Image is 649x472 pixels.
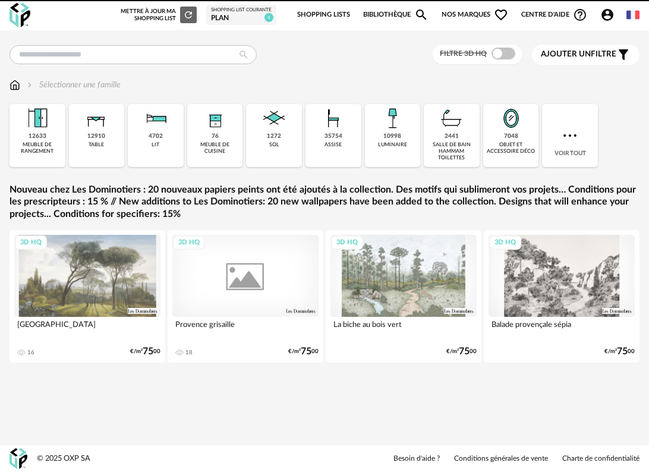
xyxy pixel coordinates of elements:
[211,14,272,23] div: plan
[25,79,121,91] div: Sélectionner une famille
[363,2,429,27] a: BibliothèqueMagnify icon
[211,7,272,13] div: Shopping List courante
[489,317,635,341] div: Balade provençale sépia
[143,348,153,355] span: 75
[440,50,487,57] span: Filtre 3D HQ
[10,448,27,469] img: OXP
[10,184,639,221] a: Nouveau chez Les Dominotiers : 20 nouveaux papiers peints ont été ajoutés à la collection. Des mo...
[378,104,407,133] img: Luminaire.png
[288,348,319,355] div: €/m² 00
[541,49,616,59] span: filtre
[10,79,20,91] img: svg+xml;base64,PHN2ZyB3aWR0aD0iMTYiIGhlaWdodD0iMTciIHZpZXdCb3g9IjAgMCAxNiAxNyIgZmlsbD0ibm9uZSIgeG...
[130,348,160,355] div: €/m² 00
[191,141,240,155] div: meuble de cuisine
[445,133,459,140] div: 2441
[168,230,323,363] a: 3D HQ Provence grisaille 18 €/m²7500
[89,141,104,148] div: table
[489,235,521,250] div: 3D HQ
[319,104,348,133] img: Assise.png
[616,48,631,62] span: Filter icon
[211,7,272,23] a: Shopping List courante plan 4
[541,50,591,58] span: Ajouter un
[13,141,62,155] div: meuble de rangement
[427,141,476,162] div: salle de bain hammam toilettes
[269,141,279,148] div: sol
[504,133,518,140] div: 7048
[573,8,587,22] span: Help Circle Outline icon
[331,235,363,250] div: 3D HQ
[87,133,105,140] div: 12910
[454,454,548,464] a: Conditions générales de vente
[25,79,34,91] img: svg+xml;base64,PHN2ZyB3aWR0aD0iMTYiIGhlaWdodD0iMTYiIHZpZXdCb3g9IjAgMCAxNiAxNiIgZmlsbD0ibm9uZSIgeG...
[521,8,587,22] span: Centre d'aideHelp Circle Outline icon
[562,454,639,464] a: Charte de confidentialité
[301,348,311,355] span: 75
[297,2,350,27] a: Shopping Lists
[600,8,620,22] span: Account Circle icon
[173,235,205,250] div: 3D HQ
[37,454,90,464] div: © 2025 OXP SA
[326,230,481,363] a: 3D HQ La biche au bois vert €/m²7500
[183,12,194,18] span: Refresh icon
[172,317,319,341] div: Provence grisaille
[149,133,163,140] div: 4702
[82,104,111,133] img: Table.png
[600,8,615,22] span: Account Circle icon
[437,104,466,133] img: Salle%20de%20bain.png
[14,317,160,341] div: [GEOGRAPHIC_DATA]
[267,133,281,140] div: 1272
[626,8,639,21] img: fr
[442,2,508,27] span: Nos marques
[393,454,440,464] a: Besoin d'aide ?
[10,3,30,27] img: OXP
[617,348,628,355] span: 75
[201,104,229,133] img: Rangement.png
[446,348,477,355] div: €/m² 00
[121,7,197,23] div: Mettre à jour ma Shopping List
[324,141,342,148] div: assise
[141,104,170,133] img: Literie.png
[532,45,639,65] button: Ajouter unfiltre Filter icon
[604,348,635,355] div: €/m² 00
[23,104,52,133] img: Meuble%20de%20rangement.png
[414,8,429,22] span: Magnify icon
[383,133,401,140] div: 10998
[152,141,159,148] div: lit
[264,13,273,22] span: 4
[260,104,288,133] img: Sol.png
[27,349,34,356] div: 16
[487,141,535,155] div: objet et accessoire déco
[10,230,165,363] a: 3D HQ [GEOGRAPHIC_DATA] 16 €/m²7500
[494,8,508,22] span: Heart Outline icon
[459,348,470,355] span: 75
[330,317,477,341] div: La biche au bois vert
[560,126,579,145] img: more.7b13dc1.svg
[497,104,525,133] img: Miroir.png
[212,133,219,140] div: 76
[15,235,47,250] div: 3D HQ
[29,133,46,140] div: 12633
[484,230,639,363] a: 3D HQ Balade provençale sépia €/m²7500
[185,349,193,356] div: 18
[378,141,407,148] div: luminaire
[542,104,598,167] div: Voir tout
[324,133,342,140] div: 35754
